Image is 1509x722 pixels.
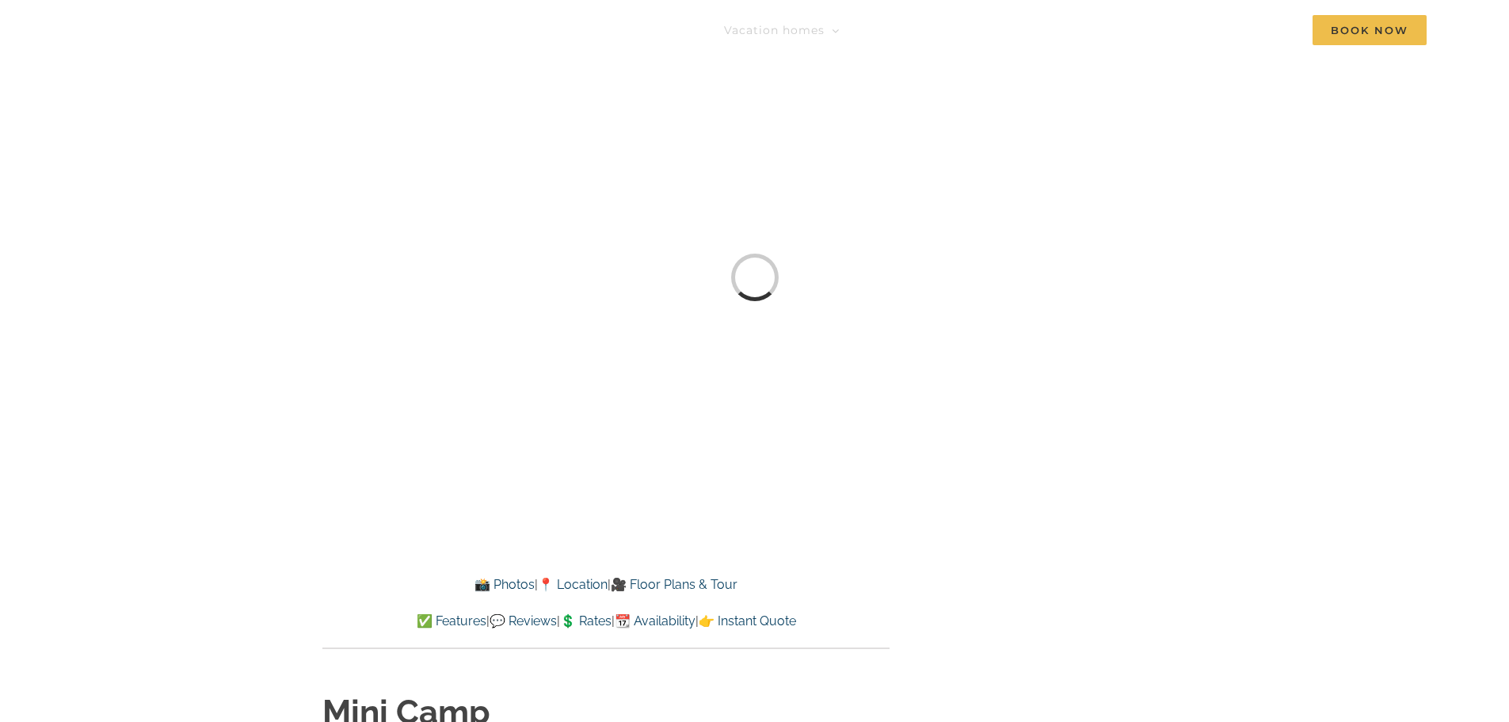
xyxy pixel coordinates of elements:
[474,577,535,592] a: 📸 Photos
[560,613,612,628] a: 💲 Rates
[1138,25,1176,36] span: About
[724,25,825,36] span: Vacation homes
[322,575,890,595] p: | |
[699,613,796,628] a: 👉 Instant Quote
[611,577,737,592] a: 🎥 Floor Plans & Tour
[1227,25,1277,36] span: Contact
[417,613,486,628] a: ✅ Features
[1005,14,1103,46] a: Deals & More
[615,613,695,628] a: 📆 Availability
[875,25,955,36] span: Things to do
[1005,25,1088,36] span: Deals & More
[490,613,557,628] a: 💬 Reviews
[875,14,970,46] a: Things to do
[722,245,787,310] div: Loading...
[538,577,608,592] a: 📍 Location
[1313,15,1427,45] span: Book Now
[1227,14,1277,46] a: Contact
[724,14,1427,46] nav: Main Menu
[322,611,890,632] p: | | | |
[82,18,351,54] img: Branson Family Retreats Logo
[724,14,840,46] a: Vacation homes
[1138,14,1191,46] a: About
